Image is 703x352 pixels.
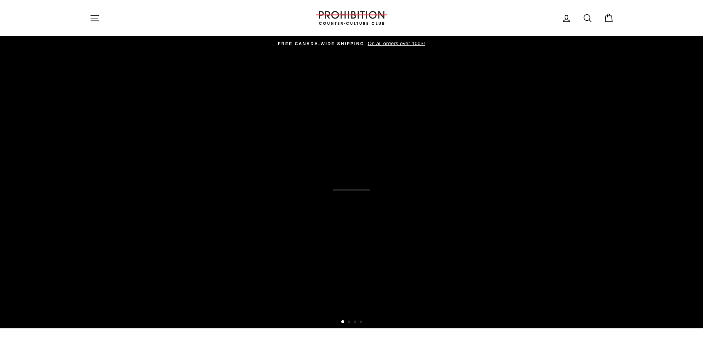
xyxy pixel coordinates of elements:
button: 1 [341,320,345,324]
span: On all orders over 100$! [366,41,425,46]
a: FREE CANADA-WIDE SHIPPING On all orders over 100$! [92,40,612,48]
button: 3 [354,321,358,324]
img: PROHIBITION COUNTER-CULTURE CLUB [315,11,389,25]
span: FREE CANADA-WIDE SHIPPING [278,41,364,46]
button: 2 [348,321,352,324]
button: 4 [360,321,363,324]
